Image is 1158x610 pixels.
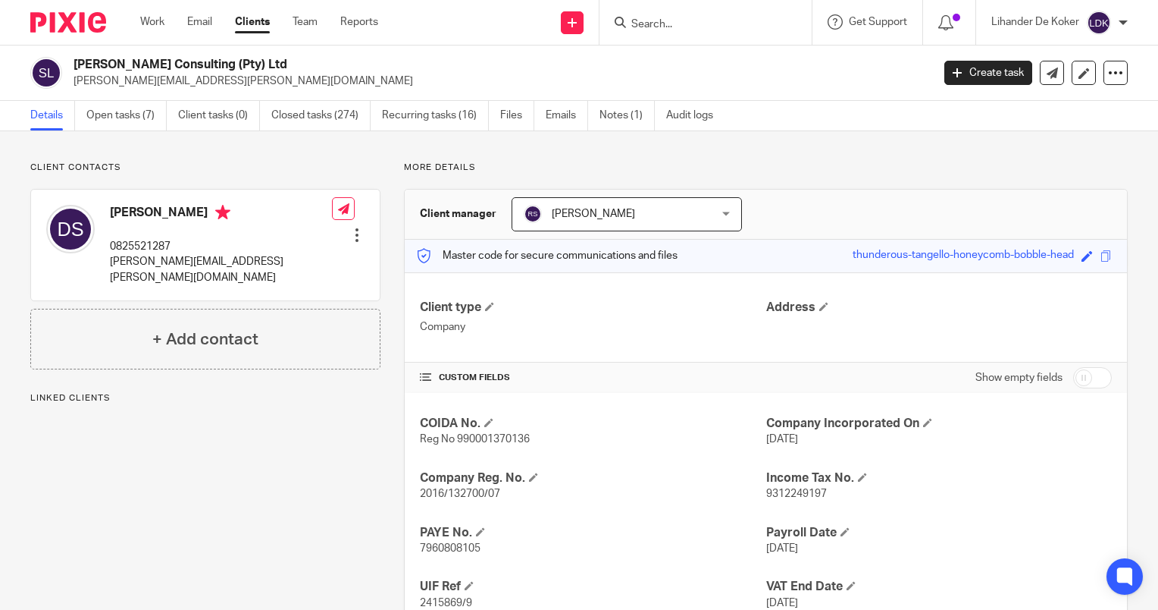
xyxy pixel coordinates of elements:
[30,101,75,130] a: Details
[666,101,725,130] a: Audit logs
[30,392,380,404] p: Linked clients
[74,74,922,89] p: [PERSON_NAME][EMAIL_ADDRESS][PERSON_NAME][DOMAIN_NAME]
[416,248,678,263] p: Master code for secure communications and files
[524,205,542,223] img: svg%3E
[975,370,1063,385] label: Show empty fields
[500,101,534,130] a: Files
[420,319,765,335] p: Company
[849,17,907,27] span: Get Support
[86,101,167,130] a: Open tasks (7)
[271,101,371,130] a: Closed tasks (274)
[766,470,1112,486] h4: Income Tax No.
[766,489,827,499] span: 9312249197
[235,14,270,30] a: Clients
[766,579,1112,595] h4: VAT End Date
[110,239,332,254] p: 0825521287
[766,434,798,445] span: [DATE]
[944,61,1032,85] a: Create task
[420,470,765,486] h4: Company Reg. No.
[420,300,765,316] h4: Client type
[215,205,230,220] i: Primary
[404,162,1128,174] p: More details
[110,205,332,224] h4: [PERSON_NAME]
[1087,11,1111,35] img: svg%3E
[420,579,765,595] h4: UIF Ref
[420,372,765,384] h4: CUSTOM FIELDS
[420,598,472,608] span: 2415869/9
[140,14,164,30] a: Work
[152,328,258,351] h4: + Add contact
[293,14,318,30] a: Team
[420,416,765,432] h4: COIDA No.
[382,101,489,130] a: Recurring tasks (16)
[991,14,1079,30] p: Lihander De Koker
[630,18,766,32] input: Search
[30,162,380,174] p: Client contacts
[187,14,212,30] a: Email
[766,300,1112,316] h4: Address
[599,101,655,130] a: Notes (1)
[178,101,260,130] a: Client tasks (0)
[766,543,798,554] span: [DATE]
[853,247,1074,265] div: thunderous-tangello-honeycomb-bobble-head
[766,598,798,608] span: [DATE]
[46,205,95,253] img: svg%3E
[552,209,635,219] span: [PERSON_NAME]
[420,525,765,541] h4: PAYE No.
[546,101,588,130] a: Emails
[766,525,1112,541] h4: Payroll Date
[340,14,378,30] a: Reports
[420,434,530,445] span: Reg No 990001370136
[766,416,1112,432] h4: Company Incorporated On
[74,57,752,73] h2: [PERSON_NAME] Consulting (Pty) Ltd
[420,206,496,222] h3: Client manager
[110,254,332,285] p: [PERSON_NAME][EMAIL_ADDRESS][PERSON_NAME][DOMAIN_NAME]
[30,12,106,33] img: Pixie
[420,543,480,554] span: 7960808105
[30,57,62,89] img: svg%3E
[420,489,500,499] span: 2016/132700/07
